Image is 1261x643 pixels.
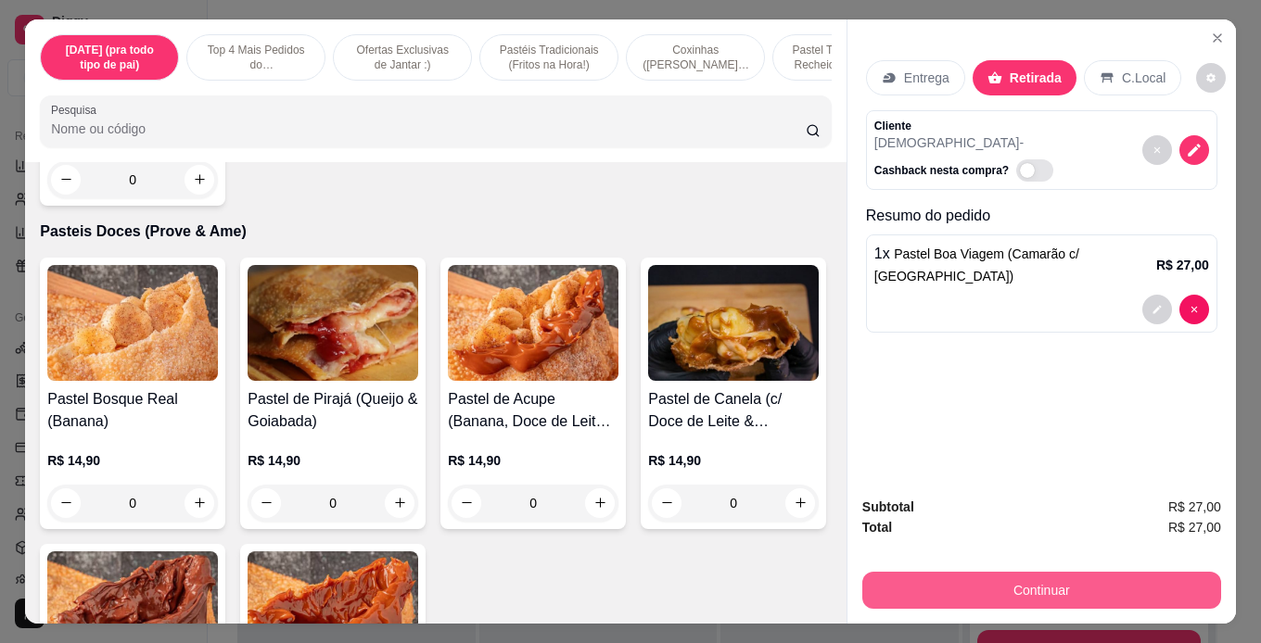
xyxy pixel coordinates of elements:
p: Top 4 Mais Pedidos do [GEOGRAPHIC_DATA]! [202,43,310,72]
p: Pastéis Tradicionais (Fritos na Hora!) [495,43,603,72]
button: Close [1203,23,1232,53]
span: R$ 27,00 [1168,517,1221,537]
button: decrease-product-quantity [1142,295,1172,324]
img: product-image [248,265,418,381]
p: R$ 14,90 [648,451,819,470]
p: Entrega [904,69,949,87]
button: decrease-product-quantity [1196,63,1226,93]
strong: Subtotal [862,499,914,514]
h4: Pastel de Acupe (Banana, Doce de Leite & Paçoca) [448,388,618,433]
p: R$ 14,90 [448,451,618,470]
img: product-image [648,265,819,381]
p: 1 x [874,243,1156,287]
strong: Total [862,520,892,535]
button: Continuar [862,572,1221,609]
span: Pastel Boa Viagem (Camarão c/ [GEOGRAPHIC_DATA]) [874,246,1079,284]
p: Cliente [874,119,1061,133]
p: [DATE] (pra todo tipo de pai) [56,43,163,72]
p: Pasteis Doces (Prove & Ame) [40,221,832,243]
p: R$ 27,00 [1156,256,1209,274]
h4: Pastel Bosque Real (Banana) [47,388,218,433]
p: Ofertas Exclusivas de Jantar :) [349,43,456,72]
img: product-image [448,265,618,381]
p: Coxinhas ([PERSON_NAME] & Crocantes) [642,43,749,72]
p: R$ 14,90 [248,451,418,470]
p: [DEMOGRAPHIC_DATA] - [874,133,1061,152]
p: Retirada [1010,69,1062,87]
h4: Pastel de Pirajá (Queijo & Goiabada) [248,388,418,433]
p: C.Local [1122,69,1165,87]
h4: Pastel de Canela (c/ Doce de Leite & [PERSON_NAME]) [648,388,819,433]
p: Cashback nesta compra? [874,163,1009,178]
label: Pesquisa [51,102,103,118]
p: Pastel Tradicional c/ Recheio em Dobro! [788,43,896,72]
span: R$ 27,00 [1168,497,1221,517]
img: product-image [47,265,218,381]
label: Automatic updates [1016,159,1061,182]
p: R$ 14,90 [47,451,218,470]
button: decrease-product-quantity [1179,295,1209,324]
input: Pesquisa [51,120,806,138]
p: Resumo do pedido [866,205,1217,227]
button: decrease-product-quantity [1179,135,1209,165]
button: decrease-product-quantity [1142,135,1172,165]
